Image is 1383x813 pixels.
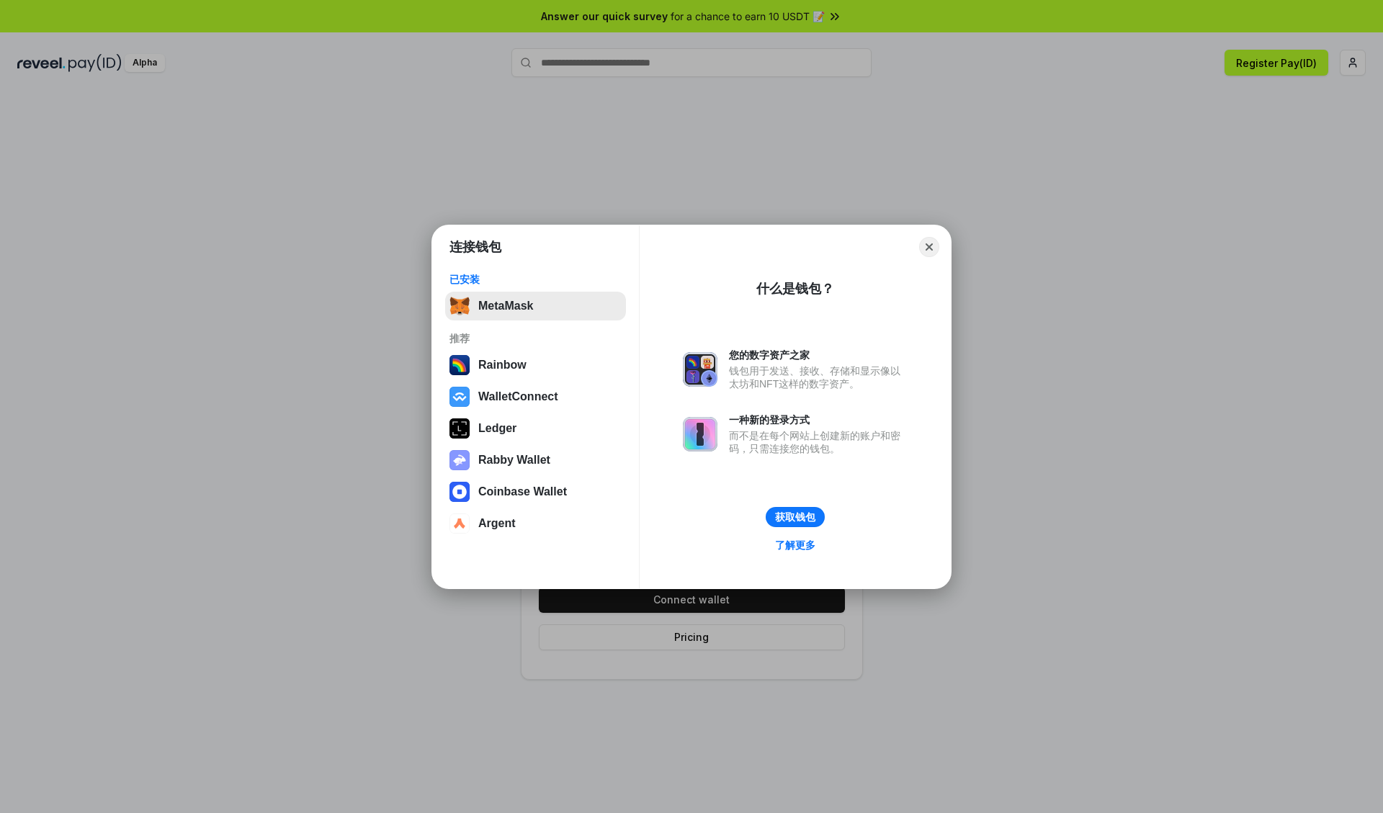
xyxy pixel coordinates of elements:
[449,387,470,407] img: svg+xml,%3Csvg%20width%3D%2228%22%20height%3D%2228%22%20viewBox%3D%220%200%2028%2028%22%20fill%3D...
[919,237,939,257] button: Close
[449,450,470,470] img: svg+xml,%3Csvg%20xmlns%3D%22http%3A%2F%2Fwww.w3.org%2F2000%2Fsvg%22%20fill%3D%22none%22%20viewBox...
[478,300,533,313] div: MetaMask
[729,349,908,361] div: 您的数字资产之家
[478,422,516,435] div: Ledger
[478,517,516,530] div: Argent
[449,332,622,345] div: 推荐
[449,418,470,439] img: svg+xml,%3Csvg%20xmlns%3D%22http%3A%2F%2Fwww.w3.org%2F2000%2Fsvg%22%20width%3D%2228%22%20height%3...
[445,446,626,475] button: Rabby Wallet
[478,454,550,467] div: Rabby Wallet
[683,417,717,452] img: svg+xml,%3Csvg%20xmlns%3D%22http%3A%2F%2Fwww.w3.org%2F2000%2Fsvg%22%20fill%3D%22none%22%20viewBox...
[729,413,908,426] div: 一种新的登录方式
[449,273,622,286] div: 已安装
[449,238,501,256] h1: 连接钱包
[478,485,567,498] div: Coinbase Wallet
[775,511,815,524] div: 获取钱包
[449,513,470,534] img: svg+xml,%3Csvg%20width%3D%2228%22%20height%3D%2228%22%20viewBox%3D%220%200%2028%2028%22%20fill%3D...
[445,477,626,506] button: Coinbase Wallet
[766,507,825,527] button: 获取钱包
[775,539,815,552] div: 了解更多
[445,292,626,320] button: MetaMask
[729,364,908,390] div: 钱包用于发送、接收、存储和显示像以太坊和NFT这样的数字资产。
[683,352,717,387] img: svg+xml,%3Csvg%20xmlns%3D%22http%3A%2F%2Fwww.w3.org%2F2000%2Fsvg%22%20fill%3D%22none%22%20viewBox...
[478,390,558,403] div: WalletConnect
[729,429,908,455] div: 而不是在每个网站上创建新的账户和密码，只需连接您的钱包。
[449,482,470,502] img: svg+xml,%3Csvg%20width%3D%2228%22%20height%3D%2228%22%20viewBox%3D%220%200%2028%2028%22%20fill%3D...
[478,359,527,372] div: Rainbow
[445,382,626,411] button: WalletConnect
[449,355,470,375] img: svg+xml,%3Csvg%20width%3D%22120%22%20height%3D%22120%22%20viewBox%3D%220%200%20120%20120%22%20fil...
[445,414,626,443] button: Ledger
[445,509,626,538] button: Argent
[756,280,834,297] div: 什么是钱包？
[449,296,470,316] img: svg+xml,%3Csvg%20fill%3D%22none%22%20height%3D%2233%22%20viewBox%3D%220%200%2035%2033%22%20width%...
[766,536,824,554] a: 了解更多
[445,351,626,379] button: Rainbow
